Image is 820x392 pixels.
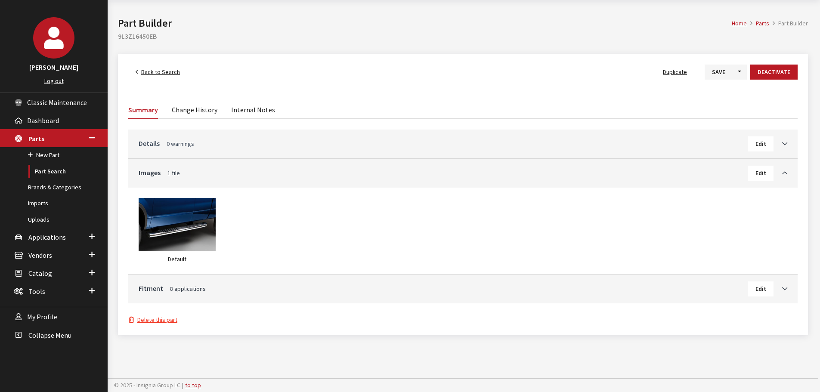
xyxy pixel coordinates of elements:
li: Part Builder [769,19,808,28]
img: Cheyenne Dorton [33,17,74,59]
span: Classic Maintenance [27,98,87,107]
button: Delete this part [128,315,178,325]
a: Images1 file [139,167,748,178]
span: Back to Search [141,68,180,76]
li: Parts [747,19,769,28]
span: My Profile [27,313,57,321]
a: Toggle Accordion [774,138,787,148]
a: Summary [128,100,158,119]
a: Toggle Accordion [774,283,787,293]
h2: 9L3Z16450EB [118,31,808,41]
a: Log out [44,77,64,85]
span: Edit [755,169,766,177]
button: Edit Images [748,166,774,181]
img: Image for 9L3Z16450EB [139,198,216,251]
a: Back to Search [128,65,187,80]
span: © 2025 - Insignia Group LC [114,381,180,389]
a: Toggle Accordion [774,167,787,178]
span: Edit [755,140,766,148]
span: Dashboard [27,116,59,125]
button: Save [705,65,733,80]
span: Edit [755,285,766,293]
span: | [182,381,183,389]
span: Catalog [28,269,52,278]
h3: [PERSON_NAME] [9,62,99,72]
button: Deactivate [750,65,798,80]
span: 0 warnings [167,140,194,148]
button: Edit Details [748,136,774,151]
span: Collapse Menu [28,331,71,340]
span: Vendors [28,251,52,259]
a: to top [185,381,201,389]
a: Internal Notes [231,100,275,118]
span: Applications [28,233,66,241]
span: Parts [28,134,44,143]
button: Edit Fitment [748,281,774,296]
button: Duplicate [656,65,694,80]
a: Change History [172,100,217,118]
a: Home [732,19,747,27]
a: Fitment8 applications [139,283,748,293]
h1: Part Builder [118,15,732,31]
span: Duplicate [663,68,687,76]
a: Details0 warnings [139,138,748,148]
span: 8 applications [170,285,206,293]
span: Tools [28,287,45,296]
span: 1 file [167,169,180,177]
div: Default [139,255,216,264]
